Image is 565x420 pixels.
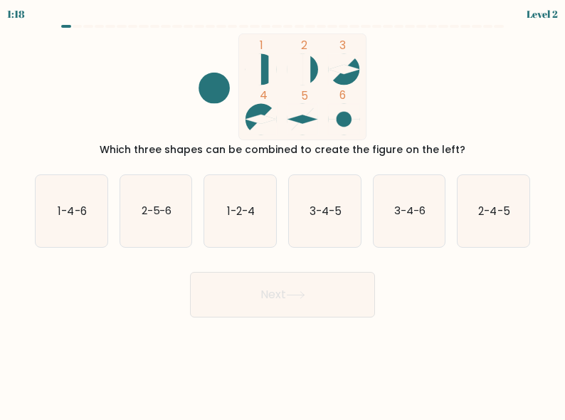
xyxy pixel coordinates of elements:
text: 1-4-6 [58,204,86,219]
div: 1:18 [7,6,25,21]
text: 3-4-6 [394,204,426,219]
div: Which three shapes can be combined to create the figure on the left? [43,142,522,157]
text: 1-2-4 [227,204,255,219]
tspan: 4 [260,88,268,103]
tspan: 3 [339,38,346,53]
tspan: 2 [301,38,307,53]
tspan: 1 [260,38,263,53]
tspan: 5 [301,88,308,103]
tspan: 6 [339,88,346,103]
text: 2-5-6 [141,204,171,219]
text: 3-4-5 [310,204,342,219]
text: 2-4-5 [479,204,510,219]
div: Level 2 [527,6,558,21]
button: Next [190,272,375,317]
